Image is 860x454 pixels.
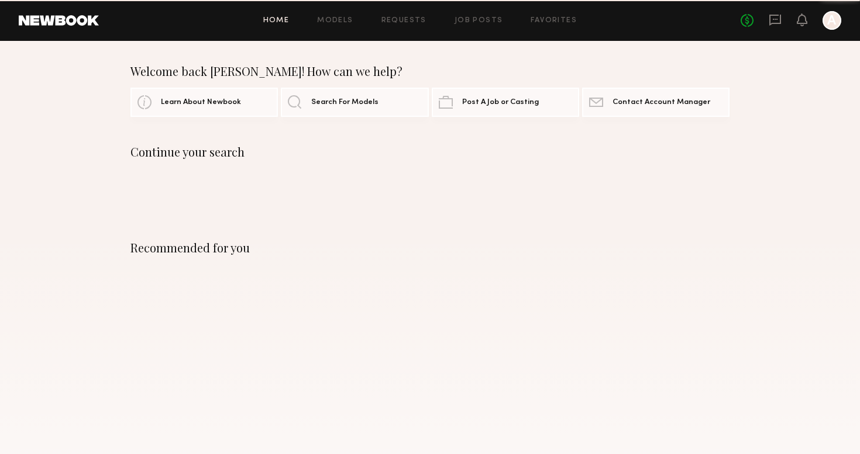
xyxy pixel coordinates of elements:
a: Requests [381,17,426,25]
span: Post A Job or Casting [462,99,539,106]
a: Home [263,17,290,25]
div: Recommended for you [130,241,730,255]
a: Learn About Newbook [130,88,278,117]
span: Learn About Newbook [161,99,241,106]
span: Contact Account Manager [613,99,710,106]
span: Search For Models [311,99,379,106]
a: Job Posts [455,17,503,25]
a: Contact Account Manager [582,88,730,117]
a: Post A Job or Casting [432,88,579,117]
div: Continue your search [130,145,730,159]
a: Search For Models [281,88,428,117]
a: A [823,11,841,30]
a: Models [317,17,353,25]
div: Welcome back [PERSON_NAME]! How can we help? [130,64,730,78]
a: Favorites [531,17,577,25]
